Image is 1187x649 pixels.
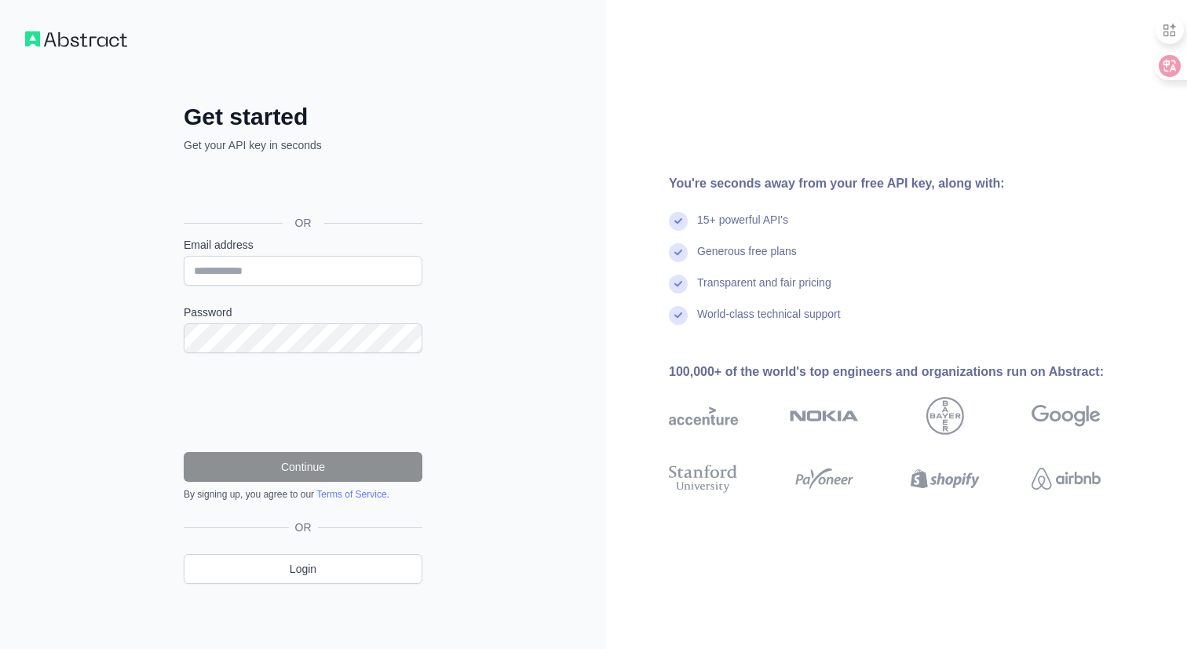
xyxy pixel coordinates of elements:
[184,452,422,482] button: Continue
[669,275,688,294] img: check mark
[184,304,422,320] label: Password
[184,488,422,501] div: By signing up, you agree to our .
[697,243,797,275] div: Generous free plans
[669,461,738,496] img: stanford university
[669,212,688,231] img: check mark
[25,31,127,47] img: Workflow
[926,397,964,435] img: bayer
[184,372,422,433] iframe: reCAPTCHA
[184,137,422,153] p: Get your API key in seconds
[316,489,386,500] a: Terms of Service
[790,461,859,496] img: payoneer
[176,170,427,205] iframe: “使用 Google 账号登录”按钮
[184,554,422,584] a: Login
[669,306,688,325] img: check mark
[790,397,859,435] img: nokia
[1032,397,1101,435] img: google
[669,363,1151,381] div: 100,000+ of the world's top engineers and organizations run on Abstract:
[1032,461,1101,496] img: airbnb
[184,237,422,253] label: Email address
[669,243,688,262] img: check mark
[697,212,788,243] div: 15+ powerful API's
[283,215,324,231] span: OR
[697,275,831,306] div: Transparent and fair pricing
[184,103,422,131] h2: Get started
[289,520,318,535] span: OR
[669,174,1151,193] div: You're seconds away from your free API key, along with:
[669,397,738,435] img: accenture
[911,461,980,496] img: shopify
[697,306,841,337] div: World-class technical support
